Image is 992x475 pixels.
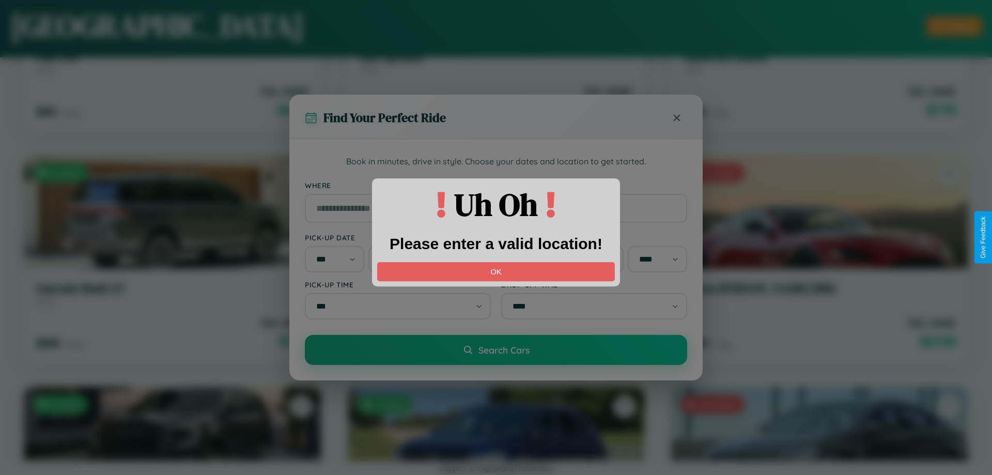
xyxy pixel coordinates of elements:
[305,181,687,190] label: Where
[305,233,491,242] label: Pick-up Date
[501,233,687,242] label: Drop-off Date
[323,109,446,126] h3: Find Your Perfect Ride
[478,344,530,356] span: Search Cars
[305,280,491,289] label: Pick-up Time
[305,155,687,168] p: Book in minutes, drive in style. Choose your dates and location to get started.
[501,280,687,289] label: Drop-off Time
